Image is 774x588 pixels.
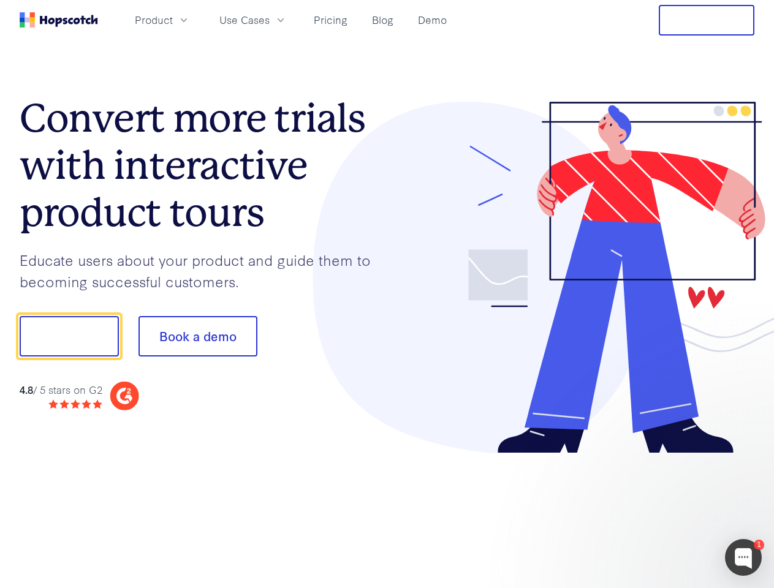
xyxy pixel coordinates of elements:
a: Blog [367,10,398,30]
div: 1 [754,540,764,550]
button: Use Cases [212,10,294,30]
div: / 5 stars on G2 [20,382,102,398]
h1: Convert more trials with interactive product tours [20,95,387,236]
a: Demo [413,10,452,30]
button: Free Trial [659,5,754,36]
p: Educate users about your product and guide them to becoming successful customers. [20,249,387,292]
strong: 4.8 [20,382,33,396]
button: Book a demo [138,316,257,356]
a: Home [20,12,98,28]
button: Product [127,10,197,30]
a: Pricing [309,10,352,30]
span: Product [135,12,173,28]
span: Use Cases [219,12,270,28]
button: Show me! [20,316,119,356]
